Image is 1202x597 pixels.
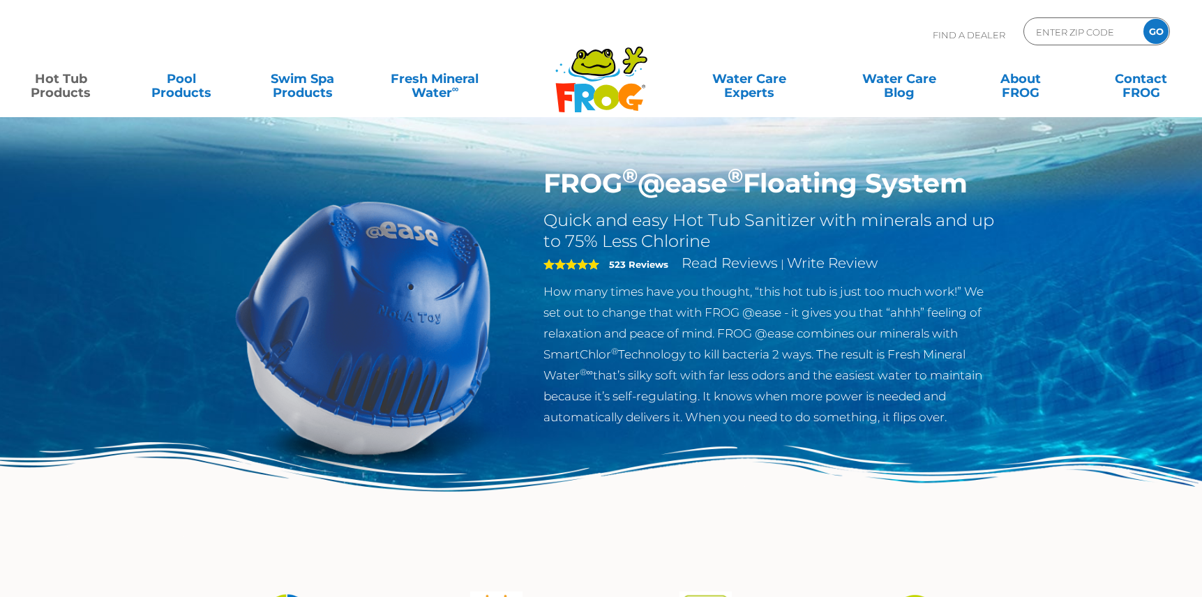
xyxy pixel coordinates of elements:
[1143,19,1169,44] input: GO
[728,163,743,188] sup: ®
[673,65,826,93] a: Water CareExperts
[14,65,108,93] a: Hot TubProducts
[204,167,523,487] img: hot-tub-product-atease-system.png
[852,65,947,93] a: Water CareBlog
[933,17,1005,52] p: Find A Dealer
[682,255,778,271] a: Read Reviews
[135,65,229,93] a: PoolProducts
[580,367,593,377] sup: ®∞
[548,28,655,113] img: Frog Products Logo
[781,257,784,271] span: |
[787,255,878,271] a: Write Review
[973,65,1067,93] a: AboutFROG
[376,65,493,93] a: Fresh MineralWater∞
[255,65,350,93] a: Swim SpaProducts
[543,281,999,428] p: How many times have you thought, “this hot tub is just too much work!” We set out to change that ...
[1094,65,1188,93] a: ContactFROG
[543,210,999,252] h2: Quick and easy Hot Tub Sanitizer with minerals and up to 75% Less Chlorine
[611,346,618,356] sup: ®
[609,259,668,270] strong: 523 Reviews
[452,83,459,94] sup: ∞
[543,167,999,199] h1: FROG @ease Floating System
[543,259,599,270] span: 5
[622,163,638,188] sup: ®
